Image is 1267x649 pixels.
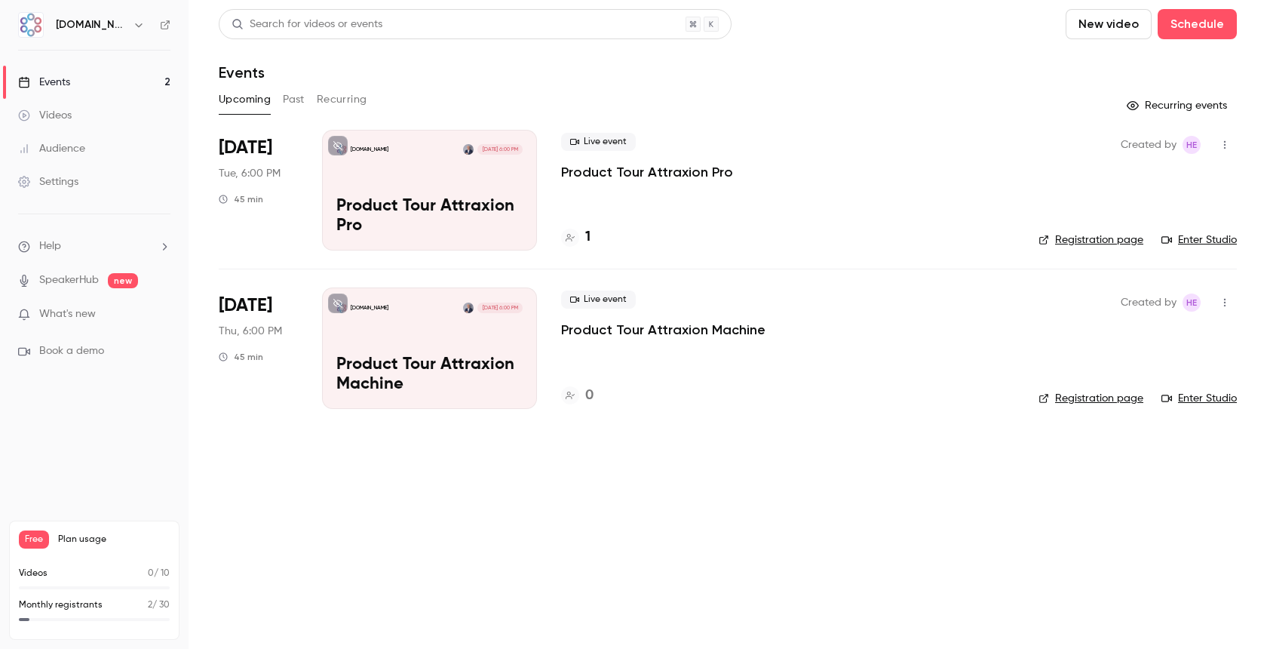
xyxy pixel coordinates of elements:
p: / 30 [148,598,170,612]
span: Help [39,238,61,254]
iframe: Noticeable Trigger [152,308,170,321]
p: Product Tour Attraxion Machine [336,355,523,395]
p: [DOMAIN_NAME] [351,146,388,153]
span: Free [19,531,49,549]
span: [DATE] 6:00 PM [477,303,522,313]
div: Events [18,75,70,90]
p: [DOMAIN_NAME] [351,304,388,312]
span: Live event [561,291,636,309]
p: / 10 [148,567,170,580]
img: Humberto Estrela [463,144,474,155]
span: Created by [1121,294,1176,312]
span: 2 [148,601,152,610]
div: Videos [18,108,72,123]
a: Enter Studio [1161,391,1237,406]
a: Registration page [1038,232,1143,248]
a: Product Tour Attraxion Pro[DOMAIN_NAME]Humberto Estrela[DATE] 6:00 PMProduct Tour Attraxion Pro [322,130,537,251]
a: Registration page [1038,391,1143,406]
h6: [DOMAIN_NAME] [56,17,127,32]
a: 0 [561,386,594,406]
button: Recurring [317,88,367,112]
div: 45 min [219,351,263,363]
span: Thu, 6:00 PM [219,324,282,339]
span: HE [1186,136,1197,154]
div: Settings [18,174,78,189]
span: [DATE] [219,136,272,160]
div: Search for videos or events [232,17,382,32]
a: 1 [561,227,591,248]
span: Tue, 6:00 PM [219,166,281,181]
span: new [108,273,138,288]
p: Videos [19,567,48,580]
div: Audience [18,141,85,156]
span: [DATE] [219,294,272,318]
button: Past [283,88,305,112]
h1: Events [219,63,265,82]
h4: 0 [585,386,594,406]
a: SpeakerHub [39,272,99,288]
span: HE [1186,294,1197,312]
a: Product Tour Attraxion Machine[DOMAIN_NAME]Humberto Estrela[DATE] 6:00 PMProduct Tour Attraxion M... [322,288,537,408]
a: Product Tour Attraxion Pro [561,163,733,181]
p: Monthly registrants [19,598,103,612]
img: Humberto Estrela [463,303,474,313]
span: Humberto Estrela [1183,294,1201,312]
span: Created by [1121,136,1176,154]
span: Book a demo [39,343,104,359]
span: Plan usage [58,534,170,546]
span: 0 [148,569,154,578]
a: Product Tour Attraxion Machine [561,321,765,339]
div: Oct 23 Thu, 6:00 PM (Europe/Lisbon) [219,288,298,408]
span: Live event [561,133,636,151]
button: Upcoming [219,88,271,112]
a: Enter Studio [1161,232,1237,248]
div: 45 min [219,193,263,205]
h4: 1 [585,227,591,248]
p: Product Tour Attraxion Pro [336,197,523,236]
button: New video [1066,9,1152,39]
span: Humberto Estrela [1183,136,1201,154]
span: [DATE] 6:00 PM [477,144,522,155]
span: What's new [39,306,96,322]
li: help-dropdown-opener [18,238,170,254]
div: Oct 14 Tue, 6:00 PM (Europe/Lisbon) [219,130,298,251]
button: Schedule [1158,9,1237,39]
img: AMT.Group [19,13,43,37]
button: Recurring events [1120,94,1237,118]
